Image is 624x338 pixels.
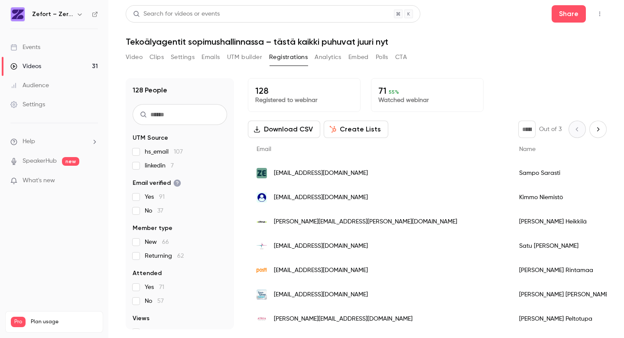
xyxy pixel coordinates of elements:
[519,146,536,152] span: Name
[389,89,399,95] span: 55 %
[133,269,162,278] span: Attended
[248,121,320,138] button: Download CSV
[32,10,73,19] h6: Zefort – Zero-Effort Contract Management
[274,169,368,178] span: [EMAIL_ADDRESS][DOMAIN_NAME]
[376,50,388,64] button: Polls
[145,283,164,292] span: Yes
[539,125,562,134] p: Out of 3
[145,297,164,305] span: No
[145,148,183,156] span: hs_email
[257,289,267,300] img: sssoy.fi
[201,50,220,64] button: Emails
[10,43,40,52] div: Events
[274,266,368,275] span: [EMAIL_ADDRESS][DOMAIN_NAME]
[315,50,341,64] button: Analytics
[348,50,369,64] button: Embed
[145,193,165,201] span: Yes
[274,242,368,251] span: [EMAIL_ADDRESS][DOMAIN_NAME]
[10,100,45,109] div: Settings
[593,7,607,21] button: Top Bar Actions
[257,241,267,251] img: csc.fi
[133,314,149,323] span: Views
[11,7,25,21] img: Zefort – Zero-Effort Contract Management
[255,85,353,96] p: 128
[255,96,353,105] p: Registered to webinar
[23,137,35,146] span: Help
[171,50,195,64] button: Settings
[133,85,167,95] h1: 128 People
[378,96,476,105] p: Watched webinar
[257,192,267,203] img: eudisolutions.eu
[274,217,457,226] span: [PERSON_NAME][EMAIL_ADDRESS][PERSON_NAME][DOMAIN_NAME]
[145,161,174,170] span: linkedin
[126,50,143,64] button: Video
[510,234,619,258] div: Satu [PERSON_NAME]
[149,50,164,64] button: Clips
[395,50,407,64] button: CTA
[145,207,163,215] span: No
[162,239,169,245] span: 66
[159,194,165,200] span: 91
[171,163,174,169] span: 7
[133,134,168,142] span: UTM Source
[174,149,183,155] span: 107
[274,315,413,324] span: [PERSON_NAME][EMAIL_ADDRESS][DOMAIN_NAME]
[227,50,262,64] button: UTM builder
[133,10,220,19] div: Search for videos or events
[177,253,184,259] span: 62
[126,36,607,47] h1: Tekoälyagentit sopimushallinnassa – tästä kaikki puhuvat juuri nyt
[11,317,26,327] span: Pro
[159,284,164,290] span: 71
[133,224,172,233] span: Member type
[257,217,267,227] img: citrus.fi
[510,161,619,185] div: Sampo Sarasti
[589,121,607,138] button: Next page
[510,210,619,234] div: [PERSON_NAME] Heikkilä
[510,282,619,307] div: [PERSON_NAME] [PERSON_NAME]
[88,177,98,185] iframe: Noticeable Trigger
[510,258,619,282] div: [PERSON_NAME] Rintamaa
[257,146,271,152] span: Email
[274,290,368,299] span: [EMAIL_ADDRESS][DOMAIN_NAME]
[62,157,79,166] span: new
[145,328,166,337] span: live
[324,121,388,138] button: Create Lists
[510,185,619,210] div: Kimmo Niemistö
[31,318,97,325] span: Plan usage
[378,85,476,96] p: 71
[257,268,267,272] img: posti.com
[157,208,163,214] span: 37
[157,298,164,304] span: 57
[23,176,55,185] span: What's new
[133,179,181,187] span: Email verified
[10,81,49,90] div: Audience
[552,5,586,23] button: Share
[145,252,184,260] span: Returning
[145,238,169,246] span: New
[10,62,41,71] div: Videos
[10,137,98,146] li: help-dropdown-opener
[269,50,308,64] button: Registrations
[23,157,57,166] a: SpeakerHub
[257,314,267,324] img: atria.com
[274,193,368,202] span: [EMAIL_ADDRESS][DOMAIN_NAME]
[510,307,619,331] div: [PERSON_NAME] Peltotupa
[257,168,267,178] img: zefort.com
